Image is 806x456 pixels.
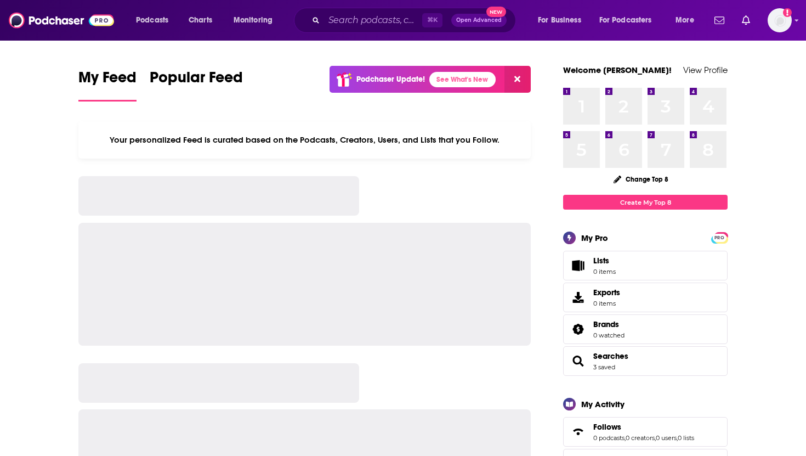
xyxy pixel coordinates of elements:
[563,314,728,344] span: Brands
[656,434,677,442] a: 0 users
[581,233,608,243] div: My Pro
[593,422,621,432] span: Follows
[324,12,422,29] input: Search podcasts, credits, & more...
[563,195,728,210] a: Create My Top 8
[304,8,526,33] div: Search podcasts, credits, & more...
[567,424,589,440] a: Follows
[78,68,137,102] a: My Feed
[625,434,626,442] span: ,
[563,346,728,376] span: Searches
[655,434,656,442] span: ,
[768,8,792,32] button: Show profile menu
[567,322,589,337] a: Brands
[136,13,168,28] span: Podcasts
[9,10,114,31] img: Podchaser - Follow, Share and Rate Podcasts
[710,11,729,30] a: Show notifications dropdown
[234,13,273,28] span: Monitoring
[451,14,507,27] button: Open AdvancedNew
[713,233,726,241] a: PRO
[567,353,589,369] a: Searches
[593,268,616,275] span: 0 items
[563,251,728,280] a: Lists
[593,300,620,307] span: 0 items
[768,8,792,32] span: Logged in as maiak
[567,258,589,273] span: Lists
[429,72,496,87] a: See What's New
[593,288,620,297] span: Exports
[456,18,502,23] span: Open Advanced
[592,12,668,29] button: open menu
[563,417,728,447] span: Follows
[563,283,728,312] a: Exports
[593,434,625,442] a: 0 podcasts
[737,11,754,30] a: Show notifications dropdown
[189,13,212,28] span: Charts
[599,13,652,28] span: For Podcasters
[593,363,615,371] a: 3 saved
[593,319,625,329] a: Brands
[683,65,728,75] a: View Profile
[150,68,243,93] span: Popular Feed
[626,434,655,442] a: 0 creators
[226,12,287,29] button: open menu
[593,351,628,361] a: Searches
[593,319,619,329] span: Brands
[581,399,625,409] div: My Activity
[563,65,672,75] a: Welcome [PERSON_NAME]!
[356,75,425,84] p: Podchaser Update!
[593,256,616,266] span: Lists
[678,434,694,442] a: 0 lists
[567,290,589,305] span: Exports
[593,331,625,339] a: 0 watched
[676,13,694,28] span: More
[768,8,792,32] img: User Profile
[593,422,694,432] a: Follows
[713,234,726,242] span: PRO
[530,12,595,29] button: open menu
[128,12,183,29] button: open menu
[668,12,708,29] button: open menu
[783,8,792,17] svg: Add a profile image
[677,434,678,442] span: ,
[422,13,442,27] span: ⌘ K
[607,172,675,186] button: Change Top 8
[593,256,609,266] span: Lists
[486,7,506,17] span: New
[78,68,137,93] span: My Feed
[150,68,243,102] a: Popular Feed
[78,121,531,159] div: Your personalized Feed is curated based on the Podcasts, Creators, Users, and Lists that you Follow.
[538,13,581,28] span: For Business
[181,12,219,29] a: Charts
